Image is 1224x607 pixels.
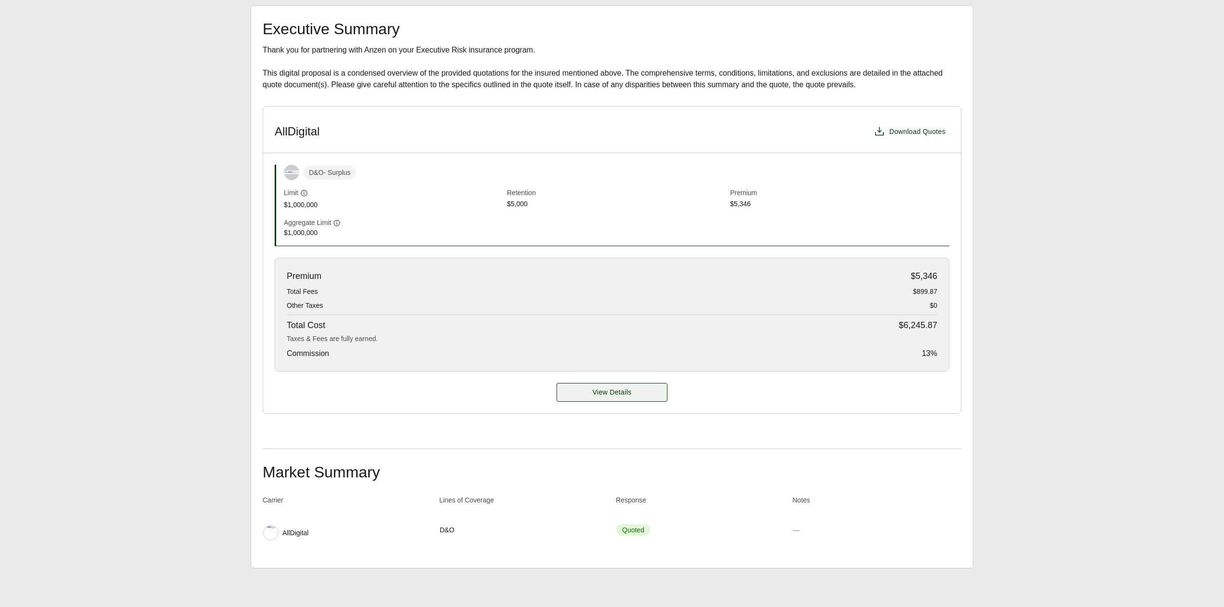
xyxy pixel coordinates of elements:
[870,122,949,141] button: Download Quotes
[439,495,609,509] th: Lines of Coverage
[616,495,785,509] th: Response
[557,383,667,402] button: View Details
[793,526,800,534] span: —
[913,287,937,297] span: $899.87
[284,171,299,174] img: AllDigital
[282,528,308,538] span: AllDigital
[287,334,937,344] div: Taxes & Fees are fully earned.
[275,124,319,139] h3: AllDigital
[507,199,726,210] span: $5,000
[922,348,937,359] span: 13 %
[730,188,949,199] span: Premium
[593,387,632,397] span: View Details
[507,188,726,199] span: Retention
[284,188,298,198] span: Limit
[263,21,961,37] h2: Executive Summary
[287,287,318,297] span: Total Fees
[557,383,667,402] a: AllDigital details
[793,495,962,509] th: Notes
[911,270,937,283] span: $5,346
[930,301,937,311] span: $0
[284,218,331,228] span: Aggregate Limit
[287,301,323,311] span: Other Taxes
[287,270,321,283] span: Premium
[616,524,650,536] span: Quoted
[284,228,503,238] span: $1,000,000
[263,495,432,509] th: Carrier
[263,44,961,91] div: Thank you for partnering with Anzen on your Executive Risk insurance program. This digital propos...
[889,127,945,137] span: Download Quotes
[263,464,961,480] h2: Market Summary
[287,319,325,332] span: Total Cost
[303,166,356,180] span: D&O - Surplus
[287,348,329,359] span: Commission
[730,199,949,210] span: $5,346
[899,319,937,332] span: $6,245.87
[264,526,278,529] img: AllDigital logo
[284,200,503,210] span: $1,000,000
[440,525,454,535] span: D&O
